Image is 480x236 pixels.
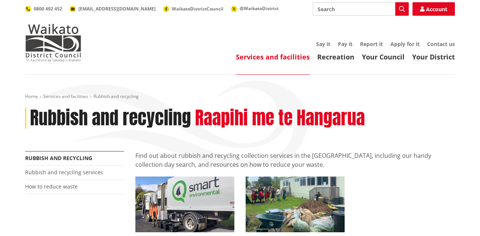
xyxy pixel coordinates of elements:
[412,52,455,61] a: Your District
[246,177,345,232] img: Reducing waste
[25,24,81,61] img: Waikato District Council - Te Kaunihera aa Takiwaa o Waikato
[195,107,365,129] h2: Raapihi me te Hangarua
[43,93,88,99] a: Services and facilities
[70,6,156,12] a: [EMAIL_ADDRESS][DOMAIN_NAME]
[135,177,234,232] img: Rubbish and recycling services
[172,6,223,12] span: WaikatoDistrictCouncil
[25,6,62,12] a: 0800 492 452
[25,93,38,99] a: Home
[317,52,354,61] a: Recreation
[25,169,103,176] a: Rubbish and recycling services
[313,2,409,16] input: Search input
[362,52,405,61] a: Your Council
[135,151,455,169] p: Find out about rubbish and recycling collection services in the [GEOGRAPHIC_DATA], including our ...
[412,2,455,16] a: Account
[316,40,330,47] a: Say it
[427,40,455,47] a: Contact us
[231,5,279,12] a: @WaikatoDistrict
[236,52,310,61] a: Services and facilities
[390,40,420,47] a: Apply for it
[25,94,455,100] nav: breadcrumb
[93,93,139,99] span: Rubbish and recycling
[360,40,383,47] a: Report it
[240,5,279,12] span: @WaikatoDistrict
[163,6,223,12] a: WaikatoDistrictCouncil
[78,6,156,12] span: [EMAIL_ADDRESS][DOMAIN_NAME]
[338,40,352,47] a: Pay it
[30,107,191,129] h1: Rubbish and recycling
[25,154,92,162] a: Rubbish and recycling
[34,6,62,12] span: 0800 492 452
[25,183,78,190] a: How to reduce waste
